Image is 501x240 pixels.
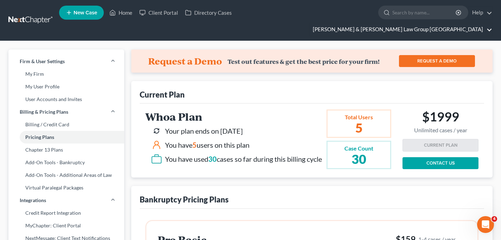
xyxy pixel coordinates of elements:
a: Add-On Tools - Bankruptcy [8,156,124,169]
button: CURRENT PLAN [402,139,478,152]
div: Test out features & get the best price for your firm! [228,58,380,65]
div: You have used cases so far during this billing cycle [165,154,322,164]
span: Firm & User Settings [20,58,65,65]
a: Home [106,6,136,19]
div: Your plan ends on [DATE] [165,126,243,136]
div: Current Plan [140,89,185,100]
a: Billing & Pricing Plans [8,106,124,118]
a: [PERSON_NAME] & [PERSON_NAME] Law Group [GEOGRAPHIC_DATA] [309,23,492,36]
a: My User Profile [8,80,124,93]
span: 4 [492,216,497,222]
small: Unlimited cases / year [414,127,467,134]
a: Billing / Credit Card [8,118,124,131]
span: 5 [192,141,197,149]
div: Case Count [344,145,373,153]
a: Help [469,6,492,19]
a: Chapter 13 Plans [8,144,124,156]
a: User Accounts and Invites [8,93,124,106]
a: Integrations [8,194,124,207]
div: You have users on this plan [165,140,249,150]
span: Billing & Pricing Plans [20,108,68,115]
div: Total Users [344,113,373,121]
a: MyChapter: Client Portal [8,219,124,232]
h4: Request a Demo [148,55,222,67]
a: CONTACT US [402,157,478,169]
span: 30 [208,155,217,163]
span: Integrations [20,197,46,204]
span: New Case [74,10,97,15]
a: Client Portal [136,6,182,19]
a: Credit Report Integration [8,207,124,219]
h2: 5 [344,121,373,134]
h2: Whoa Plan [145,111,322,122]
a: My Firm [8,68,124,80]
a: Firm & User Settings [8,55,124,68]
a: Pricing Plans [8,131,124,144]
div: Bankruptcy Pricing Plans [140,194,229,205]
a: Add-On Tools - Additional Areas of Law [8,169,124,181]
input: Search by name... [392,6,457,19]
a: Directory Cases [182,6,235,19]
a: REQUEST A DEMO [399,55,475,67]
h2: $1999 [414,109,467,133]
a: Virtual Paralegal Packages [8,181,124,194]
h2: 30 [344,153,373,165]
iframe: Intercom live chat [477,216,494,233]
